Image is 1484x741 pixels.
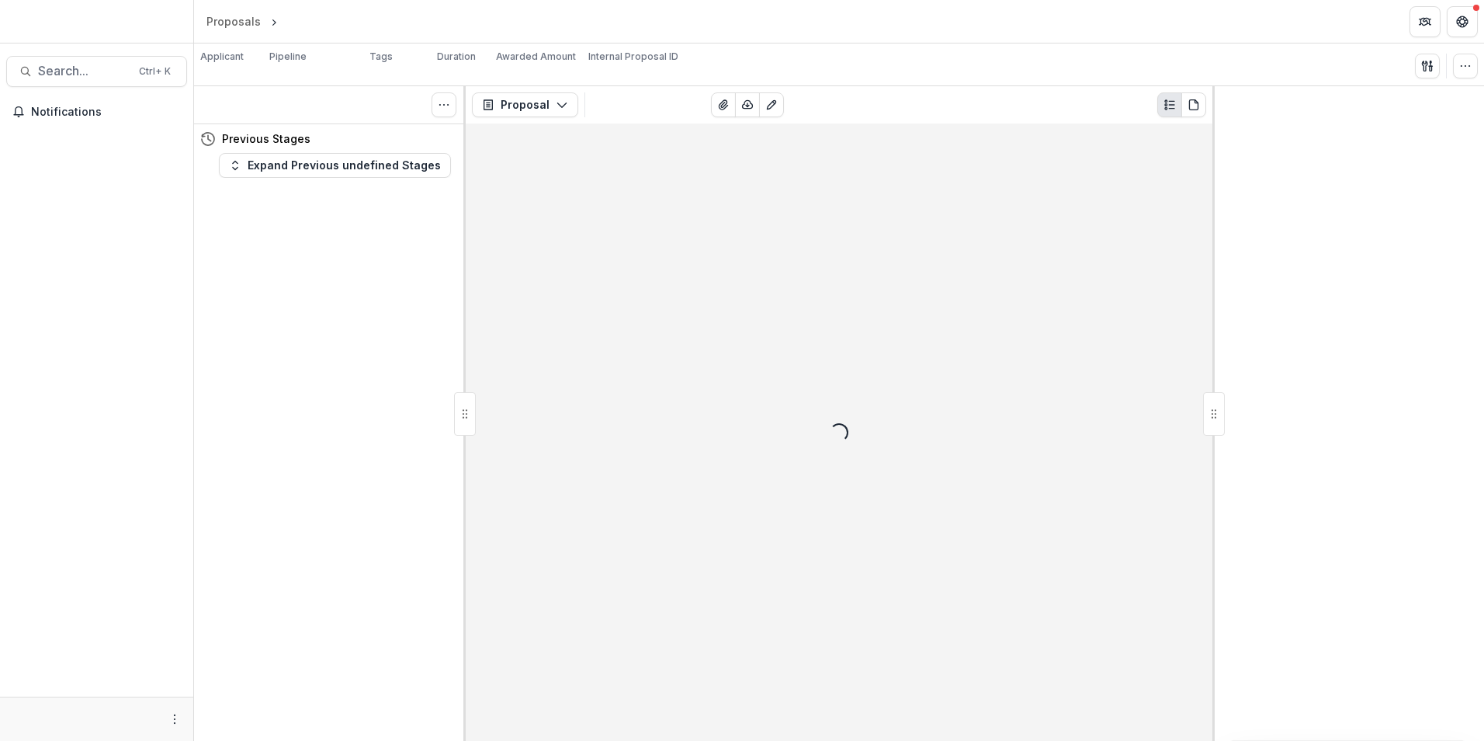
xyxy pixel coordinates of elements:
button: Plaintext view [1157,92,1182,117]
button: Notifications [6,99,187,124]
button: Get Help [1447,6,1478,37]
button: View Attached Files [711,92,736,117]
p: Duration [437,50,476,64]
div: Ctrl + K [136,63,174,80]
button: PDF view [1181,92,1206,117]
button: Partners [1409,6,1441,37]
p: Pipeline [269,50,307,64]
h4: Previous Stages [222,130,310,147]
button: Proposal [472,92,578,117]
p: Applicant [200,50,244,64]
button: Search... [6,56,187,87]
button: Edit as form [759,92,784,117]
p: Internal Proposal ID [588,50,678,64]
span: Search... [38,64,130,78]
span: Notifications [31,106,181,119]
nav: breadcrumb [200,10,347,33]
p: Awarded Amount [496,50,576,64]
button: Toggle View Cancelled Tasks [432,92,456,117]
div: Proposals [206,13,261,30]
button: Expand Previous undefined Stages [219,153,451,178]
button: More [165,710,184,729]
a: Proposals [200,10,267,33]
p: Tags [369,50,393,64]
